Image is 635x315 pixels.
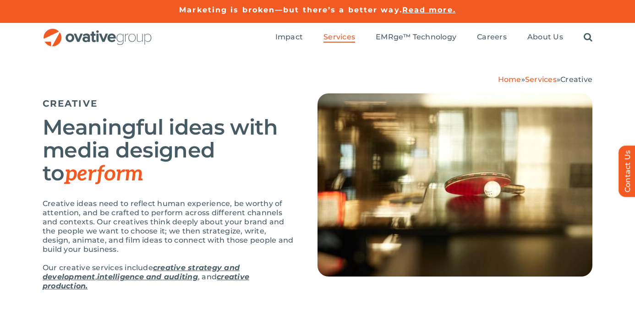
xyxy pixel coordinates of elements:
nav: Menu [275,23,592,52]
span: About Us [527,33,563,42]
p: Our creative services include , , and [43,263,295,291]
a: creative strategy and development [43,263,240,281]
a: Home [498,75,521,84]
a: Careers [477,33,507,43]
span: » » [498,75,592,84]
span: EMRge™ Technology [376,33,456,42]
a: Search [584,33,592,43]
a: About Us [527,33,563,43]
a: Services [525,75,557,84]
a: Marketing is broken—but there’s a better way. [179,5,402,14]
h2: Meaningful ideas with media designed to [43,116,295,185]
a: OG_Full_horizontal_RGB [43,27,153,36]
em: perform [65,161,143,187]
p: Creative ideas need to reflect human experience, be worthy of attention, and be crafted to perfor... [43,199,295,254]
span: Careers [477,33,507,42]
img: Creative – Hero [317,93,592,277]
span: Creative [560,75,592,84]
h5: CREATIVE [43,98,295,109]
a: EMRge™ Technology [376,33,456,43]
a: Read more. [402,5,456,14]
a: creative production. [43,272,249,290]
span: Impact [275,33,303,42]
a: Services [323,33,355,43]
a: intelligence and auditing [97,272,198,281]
span: Services [323,33,355,42]
a: Impact [275,33,303,43]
